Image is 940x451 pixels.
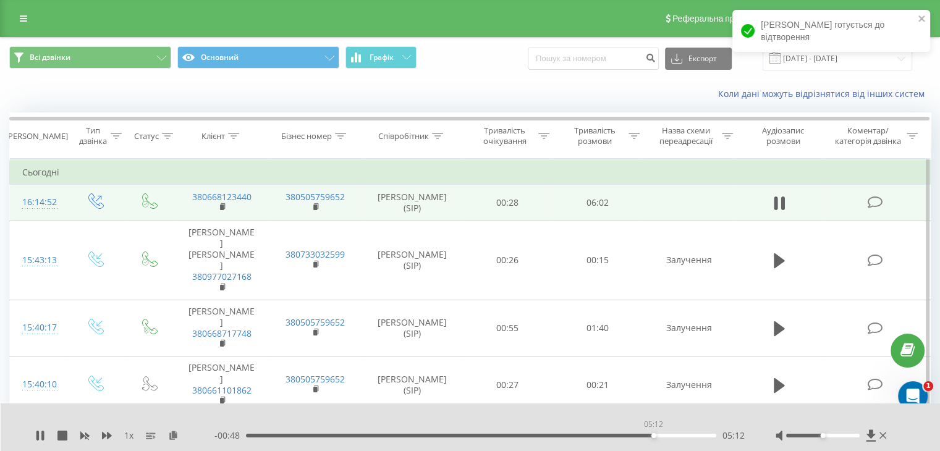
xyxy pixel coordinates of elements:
[378,131,429,141] div: Співробітник
[175,300,268,356] td: [PERSON_NAME]
[463,300,553,356] td: 00:55
[553,356,642,413] td: 00:21
[134,131,159,141] div: Статус
[22,248,55,272] div: 15:43:13
[281,131,332,141] div: Бізнес номер
[654,125,719,146] div: Назва схеми переадресації
[732,10,930,52] div: [PERSON_NAME] готується до відтворення
[923,381,933,391] span: 1
[642,221,735,300] td: Залучення
[918,14,926,25] button: close
[22,373,55,397] div: 15:40:10
[474,125,536,146] div: Тривалість очікування
[362,356,463,413] td: [PERSON_NAME] (SIP)
[665,48,732,70] button: Експорт
[6,131,68,141] div: [PERSON_NAME]
[553,221,642,300] td: 00:15
[831,125,904,146] div: Коментар/категорія дзвінка
[651,433,656,438] div: Accessibility label
[722,429,745,442] span: 05:12
[747,125,819,146] div: Аудіозапис розмови
[528,48,659,70] input: Пошук за номером
[22,316,55,340] div: 15:40:17
[286,191,345,203] a: 380505759652
[641,416,666,433] div: 05:12
[463,185,553,221] td: 00:28
[898,381,928,411] iframe: Intercom live chat
[124,429,133,442] span: 1 x
[10,160,931,185] td: Сьогодні
[370,53,394,62] span: Графік
[672,14,763,23] span: Реферальна програма
[345,46,417,69] button: Графік
[564,125,625,146] div: Тривалість розмови
[30,53,70,62] span: Всі дзвінки
[78,125,107,146] div: Тип дзвінка
[175,356,268,413] td: [PERSON_NAME]
[214,429,246,442] span: - 00:48
[201,131,225,141] div: Клієнт
[463,221,553,300] td: 00:26
[192,271,252,282] a: 380977027168
[820,433,825,438] div: Accessibility label
[9,46,171,69] button: Всі дзвінки
[286,373,345,385] a: 380505759652
[642,356,735,413] td: Залучення
[286,316,345,328] a: 380505759652
[192,384,252,396] a: 380661101862
[286,248,345,260] a: 380733032599
[553,300,642,356] td: 01:40
[177,46,339,69] button: Основний
[175,221,268,300] td: [PERSON_NAME] [PERSON_NAME]
[362,300,463,356] td: [PERSON_NAME] (SIP)
[192,327,252,339] a: 380668717748
[192,191,252,203] a: 380668123440
[362,221,463,300] td: [PERSON_NAME] (SIP)
[362,185,463,221] td: [PERSON_NAME] (SIP)
[22,190,55,214] div: 16:14:52
[718,88,931,99] a: Коли дані можуть відрізнятися вiд інших систем
[553,185,642,221] td: 06:02
[463,356,553,413] td: 00:27
[642,300,735,356] td: Залучення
